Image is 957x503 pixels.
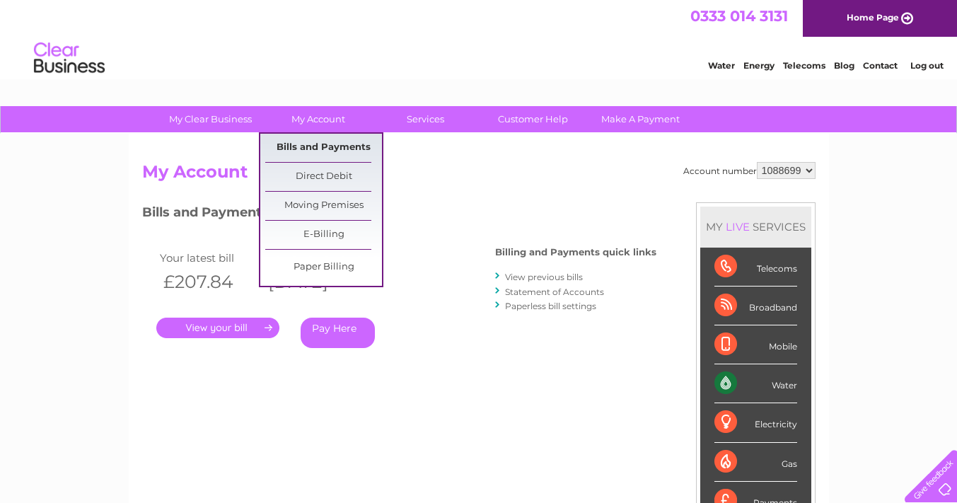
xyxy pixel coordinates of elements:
div: MY SERVICES [700,207,811,247]
a: Direct Debit [265,163,382,191]
div: Gas [714,443,797,482]
th: £207.84 [156,267,262,296]
a: Water [708,60,735,71]
h2: My Account [142,162,816,189]
a: My Clear Business [152,106,269,132]
a: Customer Help [475,106,591,132]
div: Mobile [714,325,797,364]
div: Account number [683,162,816,179]
a: My Account [260,106,376,132]
a: Bills and Payments [265,134,382,162]
a: . [156,318,279,338]
a: Make A Payment [582,106,699,132]
div: Water [714,364,797,403]
div: Electricity [714,403,797,442]
h3: Bills and Payments [142,202,656,227]
a: Paper Billing [265,253,382,282]
a: Services [367,106,484,132]
div: LIVE [723,220,753,233]
h4: Billing and Payments quick links [495,247,656,258]
a: Contact [863,60,898,71]
div: Clear Business is a trading name of Verastar Limited (registered in [GEOGRAPHIC_DATA] No. 3667643... [145,8,813,69]
a: 0333 014 3131 [690,7,788,25]
a: Moving Premises [265,192,382,220]
td: Your latest bill [156,248,262,267]
a: E-Billing [265,221,382,249]
a: Pay Here [301,318,375,348]
img: logo.png [33,37,105,80]
a: Energy [743,60,775,71]
a: View previous bills [505,272,583,282]
a: Telecoms [783,60,825,71]
a: Statement of Accounts [505,287,604,297]
a: Log out [910,60,944,71]
a: Blog [834,60,854,71]
div: Broadband [714,287,797,325]
a: Paperless bill settings [505,301,596,311]
div: Telecoms [714,248,797,287]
